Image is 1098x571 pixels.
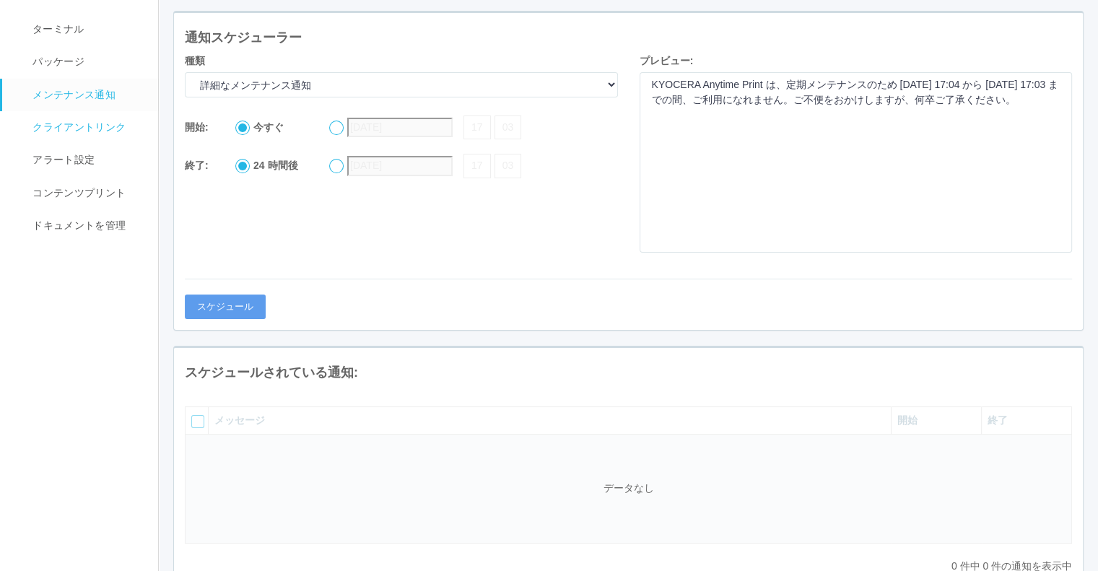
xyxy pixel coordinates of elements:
[253,120,284,135] label: 今すぐ
[29,23,84,35] span: ターミナル
[2,111,171,144] a: クライアントリンク
[185,366,1072,380] h4: スケジュールされている通知:
[185,295,266,319] button: スケジュール
[2,209,171,242] a: ドキュメントを管理
[988,413,1066,428] div: 終了
[463,115,491,139] div: 17
[29,121,126,133] span: クライアントリンク
[29,89,116,100] span: メンテナンス通知
[494,115,522,139] div: 03
[640,53,694,69] label: プレビュー:
[253,158,297,173] label: 24 時間後
[185,158,209,173] label: 終了:
[2,45,171,78] a: パッケージ
[29,219,126,231] span: ドキュメントを管理
[185,120,209,135] label: 開始:
[897,413,975,428] div: 開始
[186,435,1072,544] td: データなし
[2,177,171,209] a: コンテンツプリント
[2,144,171,176] a: アラート設定
[185,31,1072,45] h4: 通知スケジューラー
[463,154,491,178] div: 17
[494,154,522,178] div: 03
[185,53,205,69] label: 種類
[29,56,84,67] span: パッケージ
[29,187,126,199] span: コンテンツプリント
[2,9,171,45] a: ターミナル
[2,79,171,111] a: メンテナンス通知
[29,154,95,165] span: アラート設定
[214,413,885,428] div: メッセージ
[652,77,1060,108] p: KYOCERA Anytime Print は、定期メンテナンスのため [DATE] 17:04 から [DATE] 17:03 までの間、ご利用になれません。ご不便をおかけしますが、何卒ご了承...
